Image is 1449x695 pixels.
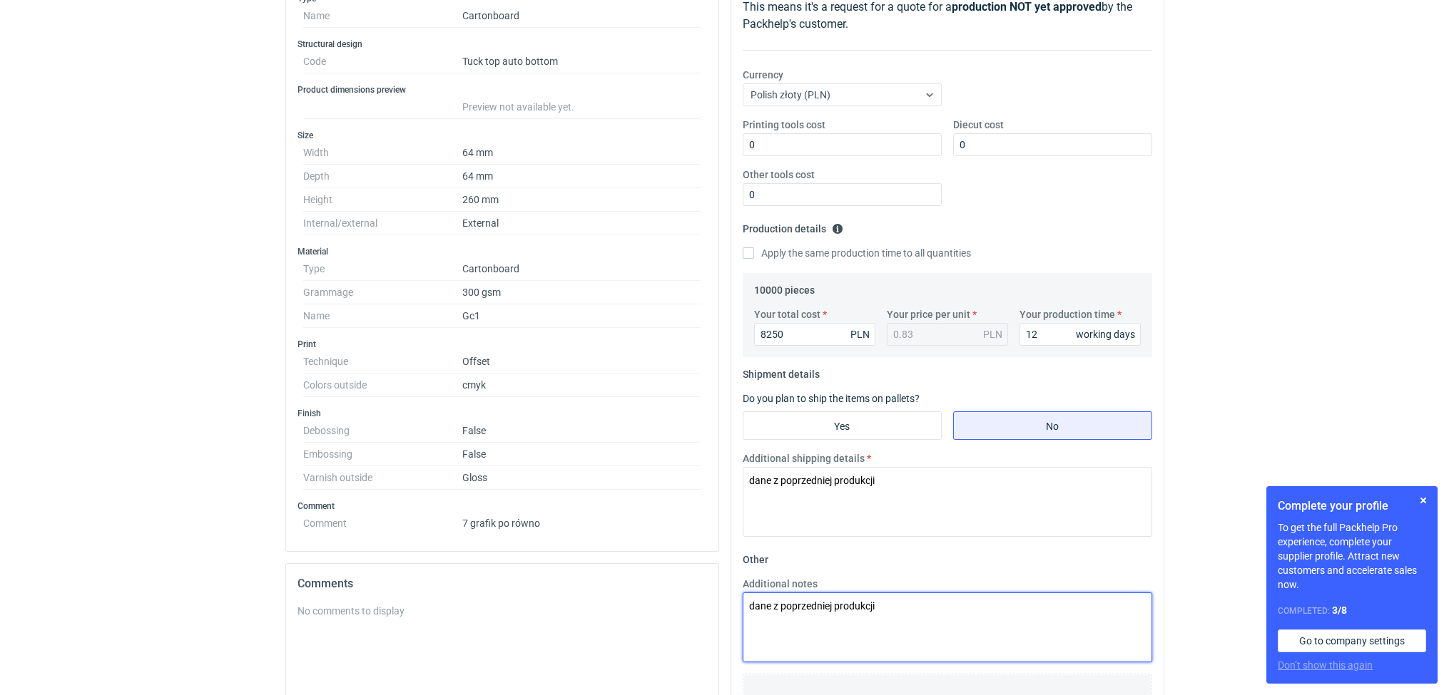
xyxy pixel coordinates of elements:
[298,408,707,419] h3: Finish
[887,307,970,321] label: Your price per unit
[743,246,971,260] label: Apply the same production time to all quantities
[303,374,462,397] dt: Colors outside
[303,281,462,304] dt: Grammage
[303,165,462,188] dt: Depth
[743,393,920,404] label: Do you plan to ship the items on pallets?
[1278,629,1426,652] a: Go to company settings
[743,118,825,132] label: Printing tools cost
[462,419,701,443] dd: False
[743,451,865,465] label: Additional shipping details
[298,130,707,141] h3: Size
[303,4,462,28] dt: Name
[754,279,815,296] legend: 10000 pieces
[743,592,1152,662] textarea: dane z poprzedniej produkcji
[303,350,462,374] dt: Technique
[743,183,942,206] input: 0
[303,257,462,281] dt: Type
[303,443,462,466] dt: Embossing
[953,133,1152,156] input: 0
[462,212,701,235] dd: External
[1278,520,1426,592] p: To get the full Packhelp Pro experience, complete your supplier profile. Attract new customers an...
[303,466,462,490] dt: Varnish outside
[743,363,820,380] legend: Shipment details
[303,304,462,328] dt: Name
[462,141,701,165] dd: 64 mm
[743,168,815,182] label: Other tools cost
[462,466,701,490] dd: Gloss
[462,304,701,328] dd: Gc1
[462,350,701,374] dd: Offset
[743,577,818,591] label: Additional notes
[743,68,783,82] label: Currency
[303,419,462,443] dt: Debossing
[1415,492,1432,509] button: Skip for now
[983,327,1002,341] div: PLN
[953,411,1152,440] label: No
[1332,604,1347,616] strong: 3 / 8
[743,217,843,235] legend: Production details
[303,512,462,529] dt: Comment
[462,281,701,304] dd: 300 gsm
[1076,327,1135,341] div: working days
[754,307,820,321] label: Your total cost
[743,548,768,565] legend: Other
[1278,498,1426,515] h1: Complete your profile
[303,141,462,165] dt: Width
[1278,658,1373,672] button: Don’t show this again
[462,4,701,28] dd: Cartonboard
[1020,323,1141,346] input: 0
[462,165,701,188] dd: 64 mm
[743,133,942,156] input: 0
[462,374,701,397] dd: cmyk
[298,84,707,96] h3: Product dimensions preview
[850,327,870,341] div: PLN
[298,575,707,592] h2: Comments
[1020,307,1115,321] label: Your production time
[743,467,1152,537] textarea: dane z poprzedniej produkcji
[462,257,701,281] dd: Cartonboard
[303,50,462,73] dt: Code
[1278,603,1426,618] div: Completed:
[462,512,701,529] dd: 7 grafik po równo
[751,89,830,101] span: Polish złoty (PLN)
[298,500,707,512] h3: Comment
[953,118,1004,132] label: Diecut cost
[462,101,574,113] span: Preview not available yet.
[743,411,942,440] label: Yes
[462,50,701,73] dd: Tuck top auto bottom
[303,188,462,212] dt: Height
[298,246,707,257] h3: Material
[303,212,462,235] dt: Internal/external
[298,604,707,618] div: No comments to display
[462,188,701,212] dd: 260 mm
[298,339,707,350] h3: Print
[754,323,875,346] input: 0
[462,443,701,466] dd: False
[298,38,707,50] h3: Structural design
